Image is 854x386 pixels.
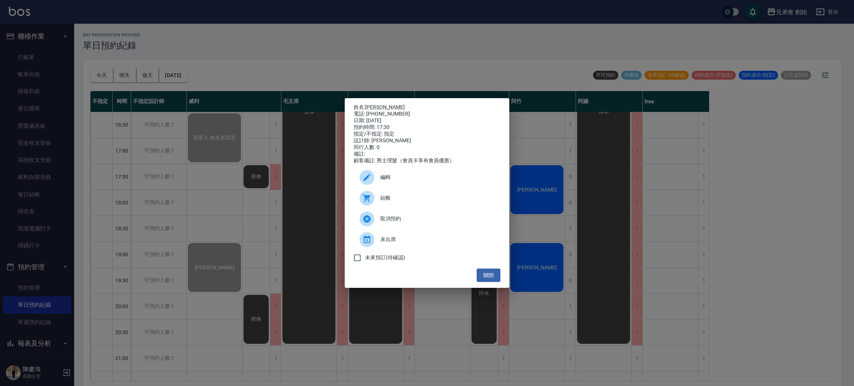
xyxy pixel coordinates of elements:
[354,188,500,209] a: 結帳
[380,173,494,181] span: 編輯
[354,104,500,111] p: 姓名:
[380,194,494,202] span: 結帳
[354,124,500,131] div: 預約時間: 17:30
[354,111,500,117] div: 電話: [PHONE_NUMBER]
[354,137,500,144] div: 設計師: [PERSON_NAME]
[365,254,405,262] span: 未來預訂(待確認)
[354,157,500,164] div: 顧客備註: 男士理髮（會員卡享有會員優惠）
[354,151,500,157] div: 備註:
[380,236,494,243] span: 未出席
[354,117,500,124] div: 日期: [DATE]
[354,131,500,137] div: 指定/不指定: 指定
[354,229,500,250] div: 未出席
[354,209,500,229] div: 取消預約
[380,215,494,223] span: 取消預約
[354,167,500,188] div: 編輯
[365,104,405,110] a: [PERSON_NAME]
[477,269,500,282] button: 關閉
[354,144,500,151] div: 同行人數: 0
